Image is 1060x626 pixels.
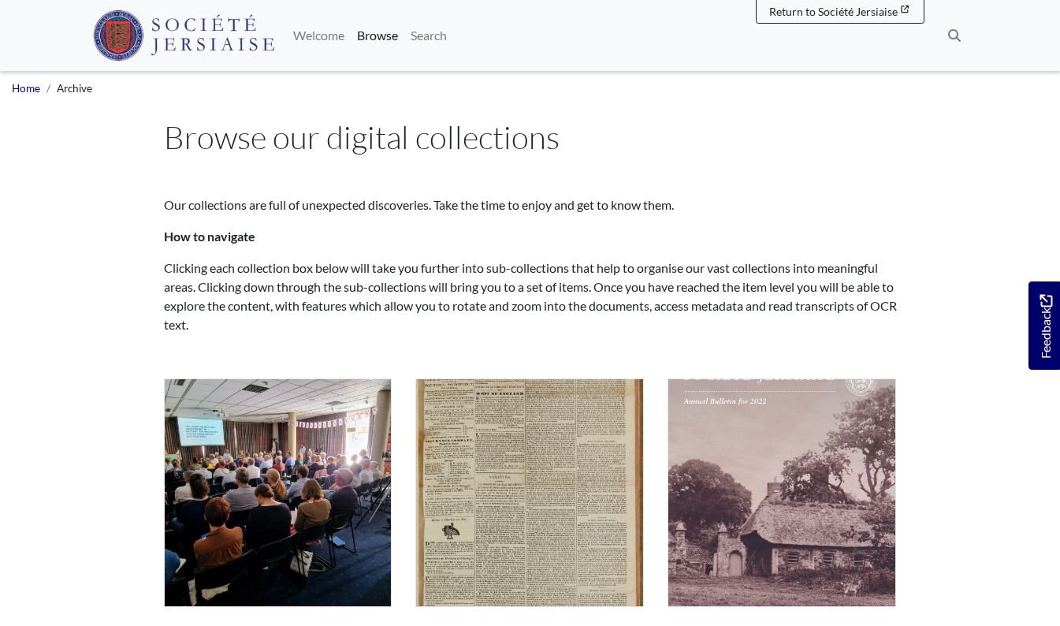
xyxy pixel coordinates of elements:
[668,378,896,607] img: Annual Bulletin
[351,20,404,51] a: Browse
[12,82,40,95] a: Home
[93,6,275,65] a: Société Jersiaise logo
[1028,281,1060,370] a: Would you like to provide feedback?
[1036,295,1055,359] span: Feedback
[93,10,275,61] img: Société Jersiaise
[164,229,255,244] strong: How to navigate
[769,5,898,18] span: Return to Société Jersiaise
[404,20,453,51] a: Search
[164,259,897,334] p: Clicking each collection box below will take you further into sub-collections that help to organi...
[415,378,644,607] img: Newspapers
[164,118,897,156] h1: Browse our digital collections
[164,378,392,607] img: Talks
[57,82,92,95] span: Archive
[287,20,351,51] a: Welcome
[164,196,897,214] p: Our collections are full of unexpected discoveries. Take the time to enjoy and get to know them.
